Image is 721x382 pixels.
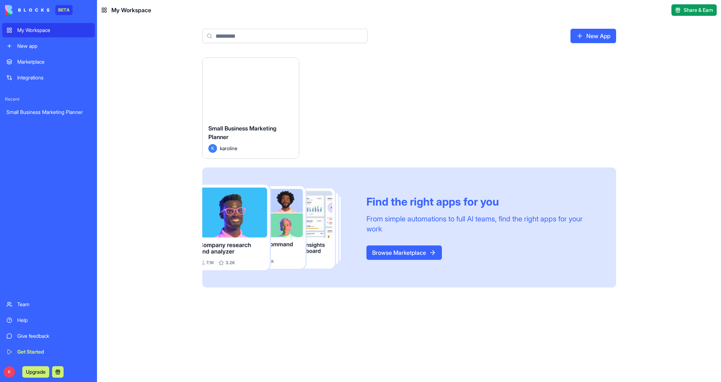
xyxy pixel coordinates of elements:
[17,317,91,324] div: Help
[5,5,50,15] img: logo
[4,366,15,378] span: K
[17,27,91,34] div: My Workspace
[17,74,91,81] div: Integrations
[111,6,151,14] span: My Workspace
[22,366,49,378] button: Upgrade
[17,58,91,65] div: Marketplace
[17,332,91,340] div: Give feedback
[2,96,95,102] span: Recent
[17,42,91,50] div: New app
[2,55,95,69] a: Marketplace
[2,105,95,119] a: Small Business Marketing Planner
[5,5,73,15] a: BETA
[2,329,95,343] a: Give feedback
[220,144,237,152] span: karoline
[366,195,599,208] div: Find the right apps for you
[2,23,95,37] a: My Workspace
[6,109,91,116] div: Small Business Marketing Planner
[2,70,95,85] a: Integrations
[22,368,49,375] a: Upgrade
[2,39,95,53] a: New app
[366,214,599,234] div: From simple automations to full AI teams, find the right apps for your work
[671,4,717,16] button: Share & Earn
[208,125,277,141] span: Small Business Marketing Planner
[366,245,442,260] a: Browse Marketplace
[684,6,713,14] span: Share & Earn
[208,144,217,153] span: K
[55,5,73,15] div: BETA
[17,301,91,308] div: Team
[202,185,355,271] img: Frame_181_egmpey.png
[202,57,299,159] a: Small Business Marketing PlannerKkaroline
[570,29,616,43] a: New App
[17,348,91,355] div: Get Started
[2,345,95,359] a: Get Started
[2,297,95,312] a: Team
[2,313,95,327] a: Help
